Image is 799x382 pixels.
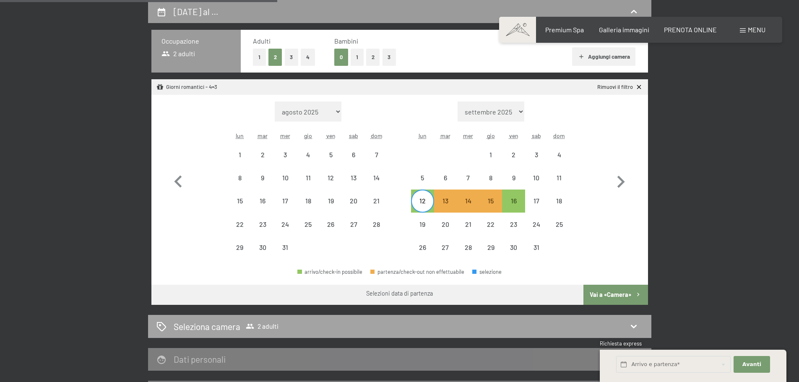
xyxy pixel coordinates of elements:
abbr: giovedì [487,132,495,139]
div: Sun Dec 07 2025 [365,143,388,166]
div: 7 [366,151,387,172]
div: arrivo/check-in non effettuabile [342,166,365,189]
div: Tue Jan 20 2026 [434,213,457,236]
abbr: martedì [258,132,268,139]
div: 4 [549,151,570,172]
div: arrivo/check-in non effettuabile [457,213,479,236]
div: arrivo/check-in non effettuabile [320,166,342,189]
div: Thu Jan 08 2026 [479,166,502,189]
div: Wed Dec 03 2025 [274,143,297,166]
div: Thu Dec 04 2025 [297,143,320,166]
div: Selezioni data di partenza [366,289,433,298]
div: 12 [320,174,341,195]
span: Adulti [253,37,271,45]
div: arrivo/check-in non effettuabile [297,166,320,189]
div: arrivo/check-in non effettuabile [229,143,251,166]
div: 23 [252,221,273,242]
abbr: sabato [532,132,541,139]
div: 21 [366,197,387,218]
div: Wed Dec 31 2025 [274,236,297,259]
div: selezione [472,269,502,275]
div: arrivo/check-in non effettuabile [411,236,434,259]
div: Tue Jan 06 2026 [434,166,457,189]
button: 2 [268,49,282,66]
abbr: martedì [440,132,450,139]
button: 2 [366,49,380,66]
div: 27 [343,221,364,242]
div: arrivo/check-in non effettuabile [342,213,365,236]
div: 11 [298,174,319,195]
button: 4 [301,49,315,66]
div: 14 [366,174,387,195]
div: 12 [412,197,433,218]
div: Mon Dec 15 2025 [229,190,251,212]
div: arrivo/check-in non effettuabile [548,143,570,166]
div: 31 [275,244,296,265]
div: Thu Dec 18 2025 [297,190,320,212]
div: arrivo/check-in non effettuabile [434,236,457,259]
span: Bambini [334,37,358,45]
button: Mese successivo [609,101,633,259]
div: 2 [503,151,524,172]
div: partenza/check-out non è effettuabile, poiché non è stato raggiunto il soggiorno minimo richiesto [479,190,502,212]
span: Galleria immagini [599,26,649,34]
div: Fri Dec 19 2025 [320,190,342,212]
div: arrivo/check-in non effettuabile [434,166,457,189]
div: Sun Jan 25 2026 [548,213,570,236]
div: arrivo/check-in non effettuabile [229,190,251,212]
div: arrivo/check-in non effettuabile [251,190,274,212]
div: 7 [458,174,479,195]
div: 5 [320,151,341,172]
abbr: lunedì [236,132,244,139]
div: arrivo/check-in non effettuabile [479,213,502,236]
a: Premium Spa [545,26,584,34]
div: Sun Jan 11 2026 [548,166,570,189]
div: arrivo/check-in non effettuabile [479,143,502,166]
div: arrivo/check-in non effettuabile [548,213,570,236]
div: arrivo/check-in non effettuabile [548,166,570,189]
button: 3 [285,49,299,66]
div: 2 [252,151,273,172]
div: Thu Jan 22 2026 [479,213,502,236]
abbr: mercoledì [463,132,473,139]
div: 30 [252,244,273,265]
div: Thu Dec 11 2025 [297,166,320,189]
div: 22 [229,221,250,242]
div: Wed Jan 28 2026 [457,236,479,259]
div: 10 [526,174,547,195]
abbr: giovedì [304,132,312,139]
div: 30 [503,244,524,265]
button: 1 [253,49,266,66]
div: 5 [412,174,433,195]
a: PRENOTA ONLINE [664,26,717,34]
div: Sat Jan 17 2026 [525,190,548,212]
div: Sun Dec 28 2025 [365,213,388,236]
div: arrivo/check-in non effettuabile [229,236,251,259]
div: 9 [252,174,273,195]
div: Sun Dec 21 2025 [365,190,388,212]
div: arrivo/check-in non effettuabile [525,236,548,259]
div: arrivo/check-in non effettuabile [548,190,570,212]
div: arrivo/check-in non effettuabile [502,143,525,166]
div: Tue Dec 23 2025 [251,213,274,236]
div: arrivo/check-in non effettuabile [274,166,297,189]
div: partenza/check-out non è effettuabile, poiché non è stato raggiunto il soggiorno minimo richiesto [434,190,457,212]
div: Fri Jan 09 2026 [502,166,525,189]
abbr: sabato [349,132,358,139]
div: arrivo/check-in non effettuabile [251,236,274,259]
div: arrivo/check-in non effettuabile [502,213,525,236]
div: 3 [526,151,547,172]
div: Sat Dec 13 2025 [342,166,365,189]
div: Fri Dec 05 2025 [320,143,342,166]
div: 28 [458,244,479,265]
div: Sat Dec 06 2025 [342,143,365,166]
button: 1 [351,49,364,66]
div: arrivo/check-in non effettuabile [297,213,320,236]
div: Sun Jan 04 2026 [548,143,570,166]
button: 0 [334,49,348,66]
div: arrivo/check-in possibile [297,269,362,275]
div: 25 [549,221,570,242]
abbr: venerdì [509,132,518,139]
div: arrivo/check-in non effettuabile [457,236,479,259]
button: 3 [383,49,396,66]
